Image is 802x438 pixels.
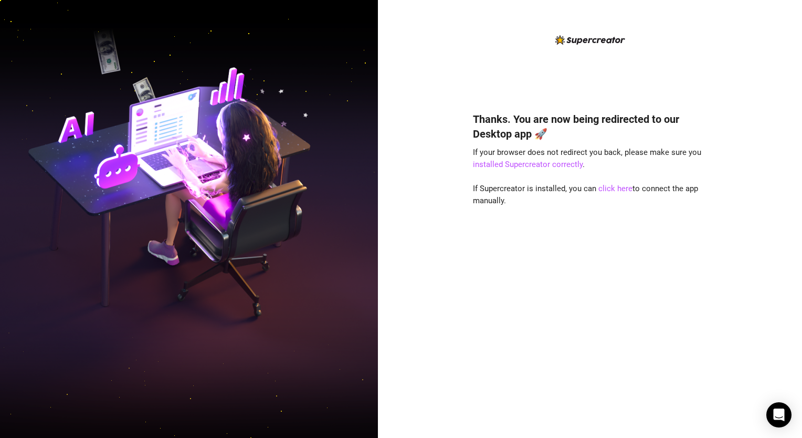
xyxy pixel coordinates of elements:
[473,112,707,141] h4: Thanks. You are now being redirected to our Desktop app 🚀
[473,184,698,206] span: If Supercreator is installed, you can to connect the app manually.
[766,402,792,427] div: Open Intercom Messenger
[555,35,625,45] img: logo-BBDzfeDw.svg
[598,184,632,193] a: click here
[473,160,583,169] a: installed Supercreator correctly
[473,148,701,170] span: If your browser does not redirect you back, please make sure you .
